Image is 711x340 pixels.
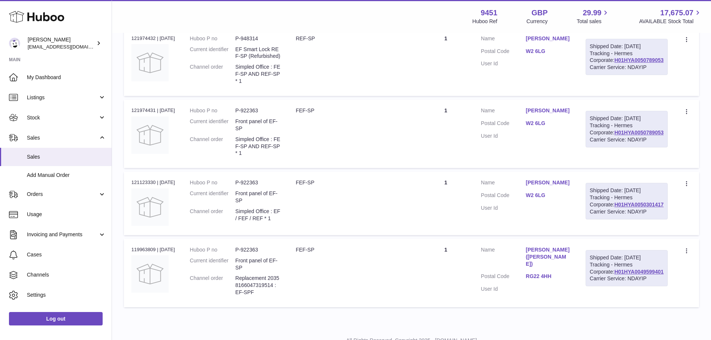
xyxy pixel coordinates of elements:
[27,74,106,81] span: My Dashboard
[586,39,668,75] div: Tracking - Hermes Corporate:
[526,179,571,186] a: [PERSON_NAME]
[131,188,169,226] img: no-photo.jpg
[190,179,236,186] dt: Huboo P no
[481,8,498,18] strong: 9451
[131,116,169,154] img: no-photo.jpg
[236,35,281,42] dd: P-948314
[590,115,664,122] div: Shipped Date: [DATE]
[481,246,526,269] dt: Name
[590,208,664,215] div: Carrier Service: NDAYIP
[27,114,98,121] span: Stock
[27,172,106,179] span: Add Manual Order
[526,48,571,55] a: W2 6LG
[28,36,95,50] div: [PERSON_NAME]
[131,246,175,253] div: 119963809 | [DATE]
[190,136,236,157] dt: Channel order
[190,63,236,85] dt: Channel order
[190,275,236,296] dt: Channel order
[131,179,175,186] div: 121123330 | [DATE]
[131,255,169,293] img: no-photo.jpg
[296,246,411,253] div: FEF-SP
[9,312,103,325] a: Log out
[590,43,664,50] div: Shipped Date: [DATE]
[586,111,668,147] div: Tracking - Hermes Corporate:
[418,100,473,168] td: 1
[481,205,526,212] dt: User Id
[473,18,498,25] div: Huboo Ref
[296,107,411,114] div: FEF-SP
[28,44,110,50] span: [EMAIL_ADDRESS][DOMAIN_NAME]
[481,179,526,188] dt: Name
[190,35,236,42] dt: Huboo P no
[481,273,526,282] dt: Postal Code
[27,231,98,238] span: Invoicing and Payments
[481,107,526,116] dt: Name
[236,257,281,271] dd: Front panel of EF-SP
[296,35,411,42] div: REF-SP
[526,273,571,280] a: RG22 4HH
[577,18,610,25] span: Total sales
[481,35,526,44] dt: Name
[9,38,20,49] img: internalAdmin-9451@internal.huboo.com
[27,291,106,299] span: Settings
[526,246,571,268] a: [PERSON_NAME]([PERSON_NAME])
[190,190,236,204] dt: Current identifier
[190,107,236,114] dt: Huboo P no
[131,107,175,114] div: 121974431 | [DATE]
[586,250,668,287] div: Tracking - Hermes Corporate:
[27,271,106,278] span: Channels
[27,94,98,101] span: Listings
[526,107,571,114] a: [PERSON_NAME]
[481,286,526,293] dt: User Id
[614,269,664,275] a: H01HYA0049599401
[190,257,236,271] dt: Current identifier
[481,132,526,140] dt: User Id
[27,134,98,141] span: Sales
[639,18,702,25] span: AVAILABLE Stock Total
[131,44,169,81] img: no-photo.jpg
[590,64,664,71] div: Carrier Service: NDAYIP
[190,246,236,253] dt: Huboo P no
[236,208,281,222] dd: Simpled Office : EF / FEF / REF * 1
[614,130,664,135] a: H01HYA0050789053
[190,118,236,132] dt: Current identifier
[583,8,601,18] span: 29.99
[236,107,281,114] dd: P-922363
[27,191,98,198] span: Orders
[526,35,571,42] a: [PERSON_NAME]
[27,211,106,218] span: Usage
[526,192,571,199] a: W2 6LG
[531,8,548,18] strong: GBP
[660,8,693,18] span: 17,675.07
[481,60,526,67] dt: User Id
[236,275,281,296] dd: Replacement 20358166047319514 : EF-SPF
[236,118,281,132] dd: Front panel of EF-SP
[481,120,526,129] dt: Postal Code
[27,153,106,160] span: Sales
[577,8,610,25] a: 29.99 Total sales
[131,35,175,42] div: 121974432 | [DATE]
[296,179,411,186] div: FEF-SP
[526,120,571,127] a: W2 6LG
[190,46,236,60] dt: Current identifier
[590,136,664,143] div: Carrier Service: NDAYIP
[481,48,526,57] dt: Postal Code
[418,172,473,235] td: 1
[236,63,281,85] dd: Simpled Office : FEF-SP AND REF-SP * 1
[418,28,473,96] td: 1
[27,251,106,258] span: Cases
[190,208,236,222] dt: Channel order
[481,192,526,201] dt: Postal Code
[236,179,281,186] dd: P-922363
[590,275,664,282] div: Carrier Service: NDAYIP
[614,57,664,63] a: H01HYA0050789053
[418,239,473,307] td: 1
[590,187,664,194] div: Shipped Date: [DATE]
[236,136,281,157] dd: Simpled Office : FEF-SP AND REF-SP * 1
[236,190,281,204] dd: Front panel of EF-SP
[236,246,281,253] dd: P-922363
[236,46,281,60] dd: EF Smart Lock REF-SP (Refurbished)
[639,8,702,25] a: 17,675.07 AVAILABLE Stock Total
[527,18,548,25] div: Currency
[590,254,664,261] div: Shipped Date: [DATE]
